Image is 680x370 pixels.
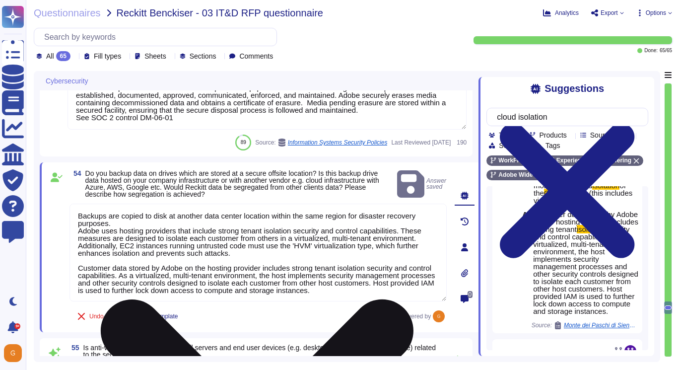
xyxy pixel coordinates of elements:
span: All [46,53,54,60]
span: Answer saved [397,168,447,200]
span: Source: [532,321,638,329]
span: Monte dei Paschi di Siena / Cloud questionnaire MPS [564,322,638,328]
span: Done: [644,48,658,53]
span: Analytics [555,10,579,16]
span: 190 [455,140,467,146]
span: Do you backup data on drives which are stored at a secure offsite location? Is this backup drive ... [85,169,379,198]
span: Source: [255,139,387,147]
span: Export [601,10,618,16]
button: Analytics [543,9,579,17]
span: Questionnaires [34,8,101,18]
textarea: Policies and procedures for the secure disposal of equipment used outside the organization's prem... [68,76,467,130]
span: Sections [190,53,216,60]
div: 65 [56,51,70,61]
span: 89 [241,140,246,145]
textarea: Backups are copied to disk at another data center location within the same region for disaster re... [69,204,447,301]
span: Options [646,10,666,16]
div: 9+ [14,323,20,329]
span: Last Reviewed [DATE] [391,140,451,146]
span: Fill types [94,53,121,60]
button: user [2,342,29,364]
span: Comments [239,53,273,60]
input: Search by keywords [492,108,638,126]
span: Information Systems Security Policies [288,140,388,146]
img: user [4,344,22,362]
span: 55 [68,344,79,351]
img: user [433,310,445,322]
span: Cybersecurity [46,77,88,84]
span: Reckitt Benckiser - 03 IT&D RFP questionnaire [117,8,323,18]
span: 54 [69,170,81,177]
span: 65 / 65 [660,48,672,53]
span: Sheets [144,53,166,60]
span: 0 [468,291,473,298]
input: Search by keywords [39,28,276,46]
